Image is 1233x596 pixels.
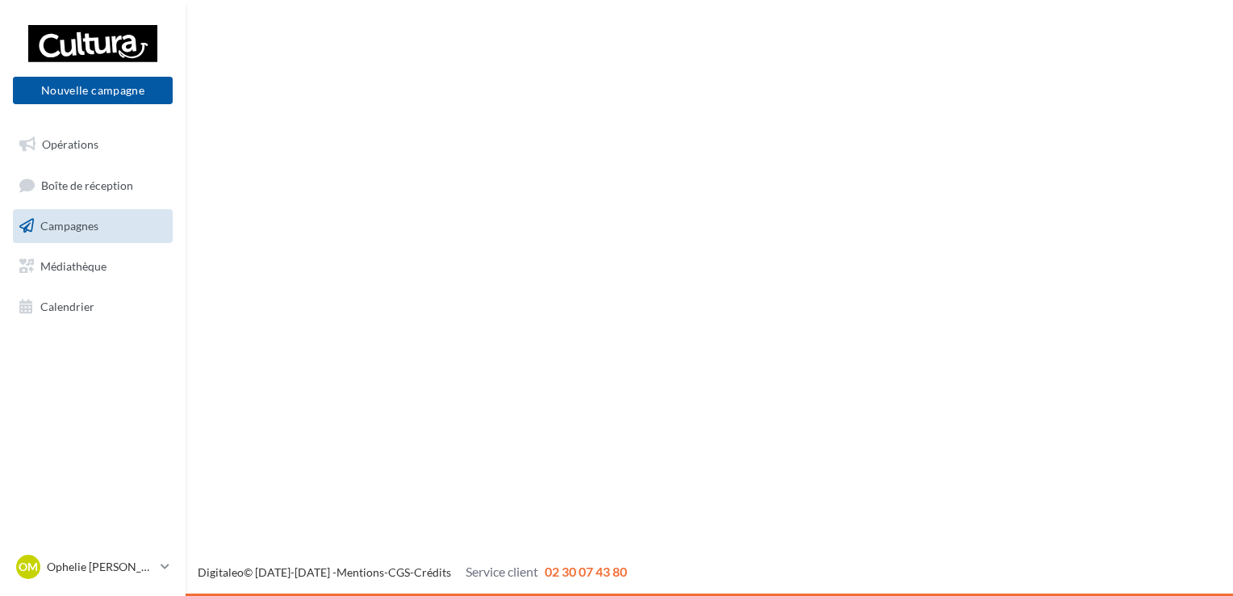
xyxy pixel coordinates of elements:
a: Campagnes [10,209,176,243]
a: Opérations [10,128,176,162]
span: OM [19,559,38,575]
span: Médiathèque [40,259,107,273]
a: CGS [388,565,410,579]
a: Boîte de réception [10,168,176,203]
a: OM Ophelie [PERSON_NAME] [13,552,173,582]
a: Digitaleo [198,565,244,579]
p: Ophelie [PERSON_NAME] [47,559,154,575]
span: 02 30 07 43 80 [545,564,627,579]
span: Boîte de réception [41,178,133,191]
a: Médiathèque [10,250,176,283]
a: Calendrier [10,290,176,324]
a: Crédits [414,565,451,579]
button: Nouvelle campagne [13,77,173,104]
span: Service client [466,564,538,579]
span: Campagnes [40,219,98,233]
a: Mentions [336,565,384,579]
span: Opérations [42,137,98,151]
span: © [DATE]-[DATE] - - - [198,565,627,579]
span: Calendrier [40,299,94,313]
